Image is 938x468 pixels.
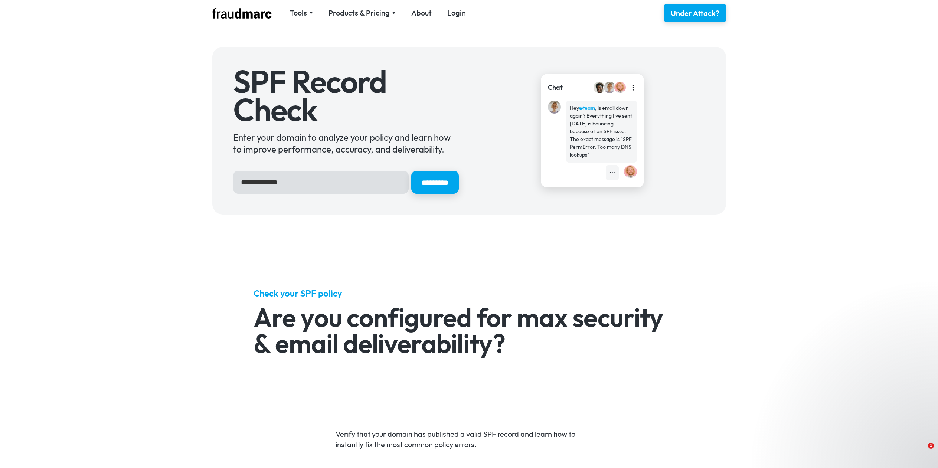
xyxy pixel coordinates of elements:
[290,8,307,18] div: Tools
[233,171,459,194] form: Hero Sign Up Form
[570,104,633,159] div: Hey , is email down again? Everything I've sent [DATE] is bouncing because of an SPF issue. The e...
[664,4,726,22] a: Under Attack?
[609,169,615,177] div: •••
[254,287,684,299] h5: Check your SPF policy
[928,443,934,449] span: 1
[548,83,563,92] div: Chat
[447,8,466,18] a: Login
[290,8,313,18] div: Tools
[329,8,396,18] div: Products & Pricing
[579,105,595,111] strong: @team
[233,131,459,155] div: Enter your domain to analyze your policy and learn how to improve performance, accuracy, and deli...
[329,8,390,18] div: Products & Pricing
[671,8,719,19] div: Under Attack?
[411,8,432,18] a: About
[233,68,459,124] h1: SPF Record Check
[336,429,602,450] p: Verify that your domain has published a valid SPF record and learn how to instantly fix the most ...
[913,443,931,461] iframe: Intercom live chat
[254,304,684,356] h2: Are you configured for max security & email deliverability?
